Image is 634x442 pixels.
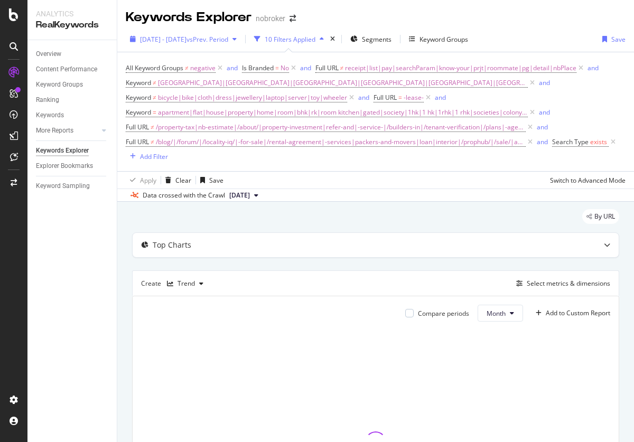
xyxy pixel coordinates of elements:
[190,61,216,76] span: negative
[532,305,610,322] button: Add to Custom Report
[158,90,347,105] span: bicycle|bike|cloth|dress|jewellery|laptop|server|toy|wheeler
[487,309,506,318] span: Month
[550,176,626,185] div: Switch to Advanced Mode
[250,31,328,48] button: 10 Filters Applied
[126,150,168,163] button: Add Filter
[537,122,548,132] button: and
[126,78,151,87] span: Keyword
[478,305,523,322] button: Month
[552,137,589,146] span: Search Type
[153,108,156,117] span: =
[158,105,528,120] span: apartment|flat|house|property|home|room|bhk|rk|room kitchen|gated|society|1hk|1 hk|1rhk|1 rhk|soc...
[539,107,550,117] button: and
[36,161,109,172] a: Explorer Bookmarks
[36,161,93,172] div: Explorer Bookmarks
[537,137,548,146] div: and
[153,93,156,102] span: ≠
[281,61,289,76] span: No
[275,63,279,72] span: =
[156,120,526,135] span: /property-tax|nb-estimate|/about/|property-investment|refer-and|-service-|/builders-in|/tenant-ve...
[161,172,191,189] button: Clear
[590,137,607,146] span: exists
[36,125,99,136] a: More Reports
[537,137,548,147] button: and
[611,35,626,44] div: Save
[398,93,402,102] span: =
[126,63,183,72] span: All Keyword Groups
[187,35,228,44] span: vs Prev. Period
[418,309,469,318] div: Compare periods
[242,63,274,72] span: Is Branded
[300,63,311,72] div: and
[328,34,337,44] div: times
[227,63,238,73] button: and
[546,310,610,316] div: Add to Custom Report
[537,123,548,131] div: and
[358,92,369,102] button: and
[158,76,528,90] span: [GEOGRAPHIC_DATA]|[GEOGRAPHIC_DATA]|[GEOGRAPHIC_DATA]|[GEOGRAPHIC_DATA]|[GEOGRAPHIC_DATA]|[GEOGRA...
[404,90,424,105] span: -lease-
[126,31,241,48] button: [DATE] - [DATE]vsPrev. Period
[126,8,251,26] div: Keywords Explorer
[36,64,109,75] a: Content Performance
[374,93,397,102] span: Full URL
[340,63,344,72] span: ≠
[512,277,610,290] button: Select metrics & dimensions
[36,110,64,121] div: Keywords
[36,181,109,192] a: Keyword Sampling
[256,13,285,24] div: nobroker
[527,279,610,288] div: Select metrics & dimensions
[140,176,156,185] div: Apply
[362,35,391,44] span: Segments
[300,63,311,73] button: and
[196,172,223,189] button: Save
[178,280,195,287] div: Trend
[209,176,223,185] div: Save
[315,63,339,72] span: Full URL
[227,63,238,72] div: and
[546,172,626,189] button: Switch to Advanced Mode
[594,213,615,220] span: By URL
[126,123,149,131] span: Full URL
[36,95,59,106] div: Ranking
[36,181,90,192] div: Keyword Sampling
[151,137,154,146] span: ≠
[141,275,208,292] div: Create
[126,137,149,146] span: Full URL
[36,145,109,156] a: Keywords Explorer
[143,191,225,200] div: Data crossed with the Crawl
[175,176,191,185] div: Clear
[346,31,396,48] button: Segments
[290,15,296,22] div: arrow-right-arrow-left
[140,152,168,161] div: Add Filter
[163,275,208,292] button: Trend
[229,191,250,200] span: 2025 Jul. 7th
[36,49,109,60] a: Overview
[156,135,526,149] span: /blog/|/forum/|/locality-iq/|-for-sale|/rental-agreement|-services|packers-and-movers|loan|interi...
[36,125,73,136] div: More Reports
[419,35,468,44] div: Keyword Groups
[358,93,369,102] div: and
[588,63,599,73] button: and
[36,79,83,90] div: Keyword Groups
[539,78,550,88] button: and
[185,63,189,72] span: ≠
[265,35,315,44] div: 10 Filters Applied
[36,79,109,90] a: Keyword Groups
[153,240,191,250] div: Top Charts
[435,93,446,102] div: and
[588,63,599,72] div: and
[151,123,154,131] span: ≠
[225,189,263,202] button: [DATE]
[126,172,156,189] button: Apply
[126,93,151,102] span: Keyword
[36,64,97,75] div: Content Performance
[582,209,619,224] div: legacy label
[36,95,109,106] a: Ranking
[598,31,626,48] button: Save
[405,31,472,48] button: Keyword Groups
[36,145,89,156] div: Keywords Explorer
[36,19,108,31] div: RealKeywords
[36,110,109,121] a: Keywords
[153,78,156,87] span: ≠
